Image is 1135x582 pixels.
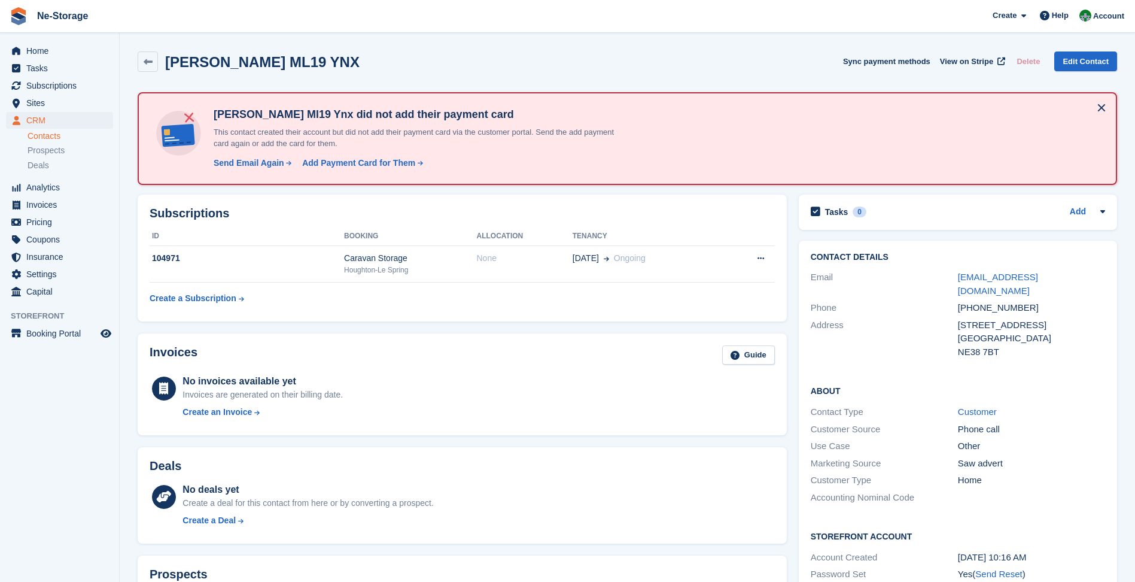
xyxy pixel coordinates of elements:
img: no-card-linked-e7822e413c904bf8b177c4d89f31251c4716f9871600ec3ca5bfc59e148c83f4.svg [153,108,204,159]
div: [GEOGRAPHIC_DATA] [958,332,1105,345]
span: Pricing [26,214,98,231]
h2: Invoices [150,345,197,365]
div: No invoices available yet [182,374,343,389]
span: Analytics [26,179,98,196]
div: Contact Type [811,405,958,419]
div: Password Set [811,568,958,581]
p: This contact created their account but did not add their payment card via the customer portal. Se... [209,126,628,150]
a: Customer [958,407,997,417]
div: [DATE] 10:16 AM [958,551,1105,565]
a: Send Reset [975,569,1022,579]
h2: Contact Details [811,253,1105,262]
div: Accounting Nominal Code [811,491,958,505]
span: Coupons [26,231,98,248]
span: Prospects [28,145,65,156]
a: menu [6,60,113,77]
span: Create [993,10,1017,22]
span: [DATE] [573,252,599,265]
h2: [PERSON_NAME] ML19 YNX [165,54,360,70]
img: Charlotte Nesbitt [1079,10,1091,22]
span: Subscriptions [26,77,98,94]
h2: Deals [150,459,181,473]
div: Invoices are generated on their billing date. [182,389,343,401]
div: Create a Deal [182,514,236,527]
a: Preview store [99,326,113,341]
div: Email [811,271,958,298]
h4: [PERSON_NAME] Ml19 Ynx did not add their payment card [209,108,628,122]
span: Help [1052,10,1069,22]
div: NE38 7BT [958,345,1105,359]
div: Home [958,474,1105,487]
div: Marketing Source [811,457,958,471]
a: menu [6,283,113,300]
button: Sync payment methods [843,51,930,71]
th: Allocation [476,227,572,246]
div: No deals yet [182,483,433,497]
div: [PHONE_NUMBER] [958,301,1105,315]
a: menu [6,266,113,283]
div: Houghton-Le Spring [344,265,476,275]
span: Home [26,43,98,59]
th: Booking [344,227,476,246]
h2: Tasks [825,207,848,217]
div: Phone [811,301,958,315]
span: Capital [26,283,98,300]
span: Booking Portal [26,325,98,342]
a: Create a Subscription [150,287,244,310]
a: menu [6,77,113,94]
div: 0 [853,207,866,217]
div: Customer Source [811,423,958,436]
span: Storefront [11,310,119,322]
a: Edit Contact [1054,51,1117,71]
div: 104971 [150,252,344,265]
a: Add Payment Card for Them [297,157,424,169]
div: [STREET_ADDRESS] [958,319,1105,332]
div: Phone call [958,423,1105,436]
div: Create a Subscription [150,292,236,305]
a: menu [6,214,113,231]
div: Create an Invoice [182,406,252,419]
a: menu [6,112,113,129]
div: Caravan Storage [344,252,476,265]
span: Deals [28,160,49,171]
button: Delete [1012,51,1045,71]
a: menu [6,196,113,213]
div: None [476,252,572,265]
a: menu [6,179,113,196]
div: Customer Type [811,474,958,487]
span: Account [1093,10,1124,22]
a: Create a Deal [182,514,433,527]
th: ID [150,227,344,246]
th: Tenancy [573,227,723,246]
span: View on Stripe [940,56,993,68]
span: Tasks [26,60,98,77]
a: menu [6,43,113,59]
h2: Subscriptions [150,207,775,220]
a: menu [6,325,113,342]
div: Other [958,439,1105,453]
a: Add [1070,205,1086,219]
span: Invoices [26,196,98,213]
img: stora-icon-8386f47178a22dfd0bd8f6a31ec36ba5ce8667c1dd55bd0f319d3a0aa187defe.svg [10,7,28,25]
a: [EMAIL_ADDRESS][DOMAIN_NAME] [958,272,1038,296]
span: Sites [26,95,98,111]
a: Deals [28,159,113,172]
a: Ne-Storage [32,6,93,26]
div: Saw advert [958,457,1105,471]
div: Yes [958,568,1105,581]
span: Ongoing [614,253,646,263]
a: Create an Invoice [182,406,343,419]
a: View on Stripe [935,51,1008,71]
a: menu [6,231,113,248]
span: Settings [26,266,98,283]
a: Contacts [28,131,113,142]
div: Address [811,319,958,359]
a: Prospects [28,144,113,157]
span: CRM [26,112,98,129]
a: menu [6,248,113,265]
h2: About [811,384,1105,396]
div: Send Email Again [214,157,284,169]
div: Account Created [811,551,958,565]
div: Use Case [811,439,958,453]
a: menu [6,95,113,111]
